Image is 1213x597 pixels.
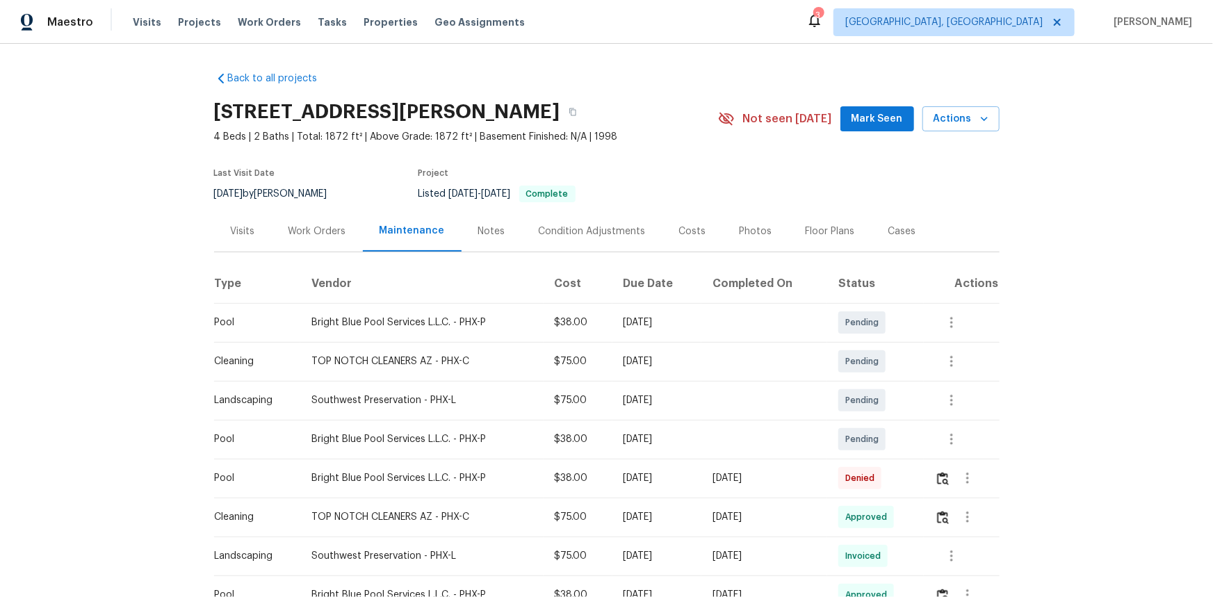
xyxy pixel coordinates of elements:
[743,112,832,126] span: Not seen [DATE]
[215,354,290,368] div: Cleaning
[888,224,916,238] div: Cases
[555,510,601,524] div: $75.00
[311,510,532,524] div: TOP NOTCH CLEANERS AZ - PHX-C
[935,461,951,495] button: Review Icon
[311,393,532,407] div: Southwest Preservation - PHX-L
[380,224,445,238] div: Maintenance
[214,264,301,303] th: Type
[612,264,701,303] th: Due Date
[178,15,221,29] span: Projects
[555,316,601,329] div: $38.00
[713,549,817,563] div: [DATE]
[713,471,817,485] div: [DATE]
[311,354,532,368] div: TOP NOTCH CLEANERS AZ - PHX-C
[215,432,290,446] div: Pool
[449,189,511,199] span: -
[813,8,823,22] div: 3
[214,189,243,199] span: [DATE]
[311,549,532,563] div: Southwest Preservation - PHX-L
[418,189,576,199] span: Listed
[364,15,418,29] span: Properties
[624,549,690,563] div: [DATE]
[845,354,884,368] span: Pending
[1108,15,1192,29] span: [PERSON_NAME]
[555,432,601,446] div: $38.00
[214,72,348,85] a: Back to all projects
[47,15,93,29] span: Maestro
[215,471,290,485] div: Pool
[624,432,690,446] div: [DATE]
[300,264,543,303] th: Vendor
[544,264,612,303] th: Cost
[937,511,949,524] img: Review Icon
[215,549,290,563] div: Landscaping
[311,432,532,446] div: Bright Blue Pool Services L.L.C. - PHX-P
[555,471,601,485] div: $38.00
[624,510,690,524] div: [DATE]
[845,316,884,329] span: Pending
[418,169,449,177] span: Project
[214,105,560,119] h2: [STREET_ADDRESS][PERSON_NAME]
[214,169,275,177] span: Last Visit Date
[288,224,346,238] div: Work Orders
[521,190,574,198] span: Complete
[214,130,718,144] span: 4 Beds | 2 Baths | Total: 1872 ft² | Above Grade: 1872 ft² | Basement Finished: N/A | 1998
[713,510,817,524] div: [DATE]
[231,224,255,238] div: Visits
[238,15,301,29] span: Work Orders
[318,17,347,27] span: Tasks
[133,15,161,29] span: Visits
[845,549,886,563] span: Invoiced
[555,393,601,407] div: $75.00
[624,354,690,368] div: [DATE]
[937,472,949,485] img: Review Icon
[852,111,903,128] span: Mark Seen
[806,224,855,238] div: Floor Plans
[922,106,1000,132] button: Actions
[311,316,532,329] div: Bright Blue Pool Services L.L.C. - PHX-P
[935,500,951,534] button: Review Icon
[845,393,884,407] span: Pending
[624,393,690,407] div: [DATE]
[215,510,290,524] div: Cleaning
[482,189,511,199] span: [DATE]
[827,264,923,303] th: Status
[845,471,880,485] span: Denied
[701,264,828,303] th: Completed On
[215,316,290,329] div: Pool
[624,471,690,485] div: [DATE]
[434,15,525,29] span: Geo Assignments
[555,549,601,563] div: $75.00
[934,111,988,128] span: Actions
[679,224,706,238] div: Costs
[539,224,646,238] div: Condition Adjustments
[449,189,478,199] span: [DATE]
[311,471,532,485] div: Bright Blue Pool Services L.L.C. - PHX-P
[845,432,884,446] span: Pending
[214,186,344,202] div: by [PERSON_NAME]
[560,99,585,124] button: Copy Address
[845,15,1043,29] span: [GEOGRAPHIC_DATA], [GEOGRAPHIC_DATA]
[215,393,290,407] div: Landscaping
[624,316,690,329] div: [DATE]
[555,354,601,368] div: $75.00
[924,264,1000,303] th: Actions
[840,106,914,132] button: Mark Seen
[740,224,772,238] div: Photos
[478,224,505,238] div: Notes
[845,510,893,524] span: Approved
